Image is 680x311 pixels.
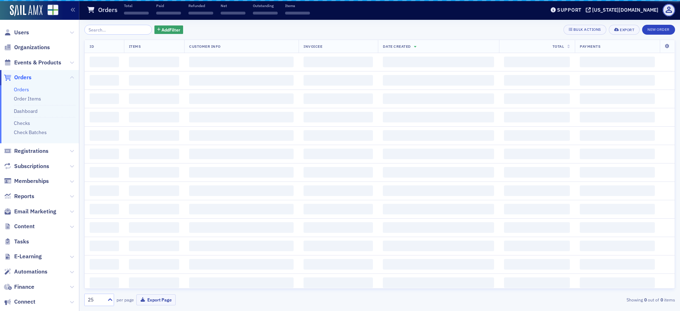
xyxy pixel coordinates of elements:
span: ‌ [304,93,373,104]
p: Net [221,3,245,8]
button: AddFilter [154,25,183,34]
div: Support [557,7,582,13]
span: ‌ [189,130,294,141]
span: ‌ [304,185,373,196]
span: ‌ [189,241,294,251]
span: ‌ [504,149,570,159]
span: Connect [14,298,35,306]
span: ‌ [580,204,655,214]
a: Connect [4,298,35,306]
span: ‌ [304,149,373,159]
span: ‌ [156,12,181,15]
span: Content [14,223,35,230]
span: ‌ [129,130,179,141]
span: ‌ [129,241,179,251]
a: Content [4,223,35,230]
span: Events & Products [14,59,61,67]
span: ‌ [189,259,294,270]
span: ‌ [383,277,494,288]
span: ‌ [90,112,119,122]
span: ‌ [189,149,294,159]
span: ‌ [580,277,655,288]
span: Subscriptions [14,162,49,170]
span: ‌ [580,112,655,122]
span: ‌ [129,259,179,270]
label: per page [117,296,134,303]
a: E-Learning [4,253,42,260]
span: Email Marketing [14,208,56,215]
a: Finance [4,283,34,291]
span: ‌ [304,277,373,288]
span: ‌ [580,93,655,104]
span: ‌ [90,130,119,141]
span: ‌ [285,12,310,15]
span: ‌ [189,93,294,104]
span: ‌ [129,149,179,159]
span: ‌ [504,241,570,251]
span: ‌ [383,222,494,233]
span: ‌ [90,149,119,159]
span: Organizations [14,44,50,51]
a: Events & Products [4,59,61,67]
a: Reports [4,192,34,200]
span: ‌ [189,75,294,86]
span: ‌ [304,204,373,214]
span: ‌ [580,57,655,67]
span: ‌ [90,167,119,178]
a: Email Marketing [4,208,56,215]
span: ‌ [383,57,494,67]
span: ‌ [580,149,655,159]
span: ‌ [504,130,570,141]
button: Export [609,25,640,35]
span: ‌ [189,185,294,196]
span: ‌ [90,57,119,67]
span: ‌ [383,75,494,86]
span: Orders [14,74,32,81]
button: [US_STATE][DOMAIN_NAME] [586,7,661,12]
span: ‌ [383,130,494,141]
a: Check Batches [14,129,47,136]
span: Customer Info [189,44,221,49]
a: Dashboard [14,108,38,114]
span: ‌ [189,222,294,233]
div: Bulk Actions [573,28,601,31]
span: ‌ [221,12,245,15]
a: Tasks [4,238,29,246]
span: ‌ [383,93,494,104]
span: ‌ [383,112,494,122]
span: ‌ [189,57,294,67]
span: Items [129,44,141,49]
span: ‌ [253,12,278,15]
span: ‌ [383,149,494,159]
span: E-Learning [14,253,42,260]
span: ‌ [304,130,373,141]
span: ‌ [90,204,119,214]
span: ‌ [504,185,570,196]
p: Refunded [188,3,213,8]
span: ‌ [304,241,373,251]
span: ‌ [304,57,373,67]
span: ‌ [383,167,494,178]
span: Memberships [14,177,49,185]
span: ‌ [304,112,373,122]
strong: 0 [659,296,664,303]
a: SailAMX [10,5,42,16]
span: ‌ [129,185,179,196]
span: Total [552,44,564,49]
span: ‌ [504,75,570,86]
span: ‌ [124,12,149,15]
a: Organizations [4,44,50,51]
span: ‌ [504,93,570,104]
span: ‌ [383,241,494,251]
span: Profile [663,4,675,16]
span: ‌ [129,277,179,288]
button: New Order [642,25,675,35]
a: Subscriptions [4,162,49,170]
span: Add Filter [161,27,180,33]
span: ‌ [189,112,294,122]
a: Orders [4,74,32,81]
span: ‌ [580,75,655,86]
span: ‌ [90,93,119,104]
span: ‌ [129,222,179,233]
span: ‌ [90,75,119,86]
